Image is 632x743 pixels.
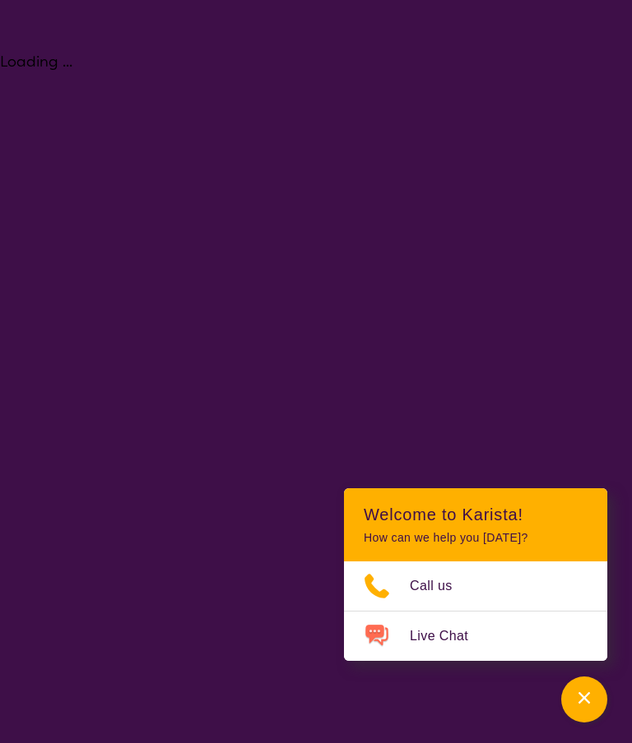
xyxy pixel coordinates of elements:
[561,676,607,722] button: Channel Menu
[344,561,607,661] ul: Choose channel
[344,488,607,661] div: Channel Menu
[410,624,488,648] span: Live Chat
[364,505,588,524] h2: Welcome to Karista!
[410,574,472,598] span: Call us
[364,531,588,545] p: How can we help you [DATE]?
